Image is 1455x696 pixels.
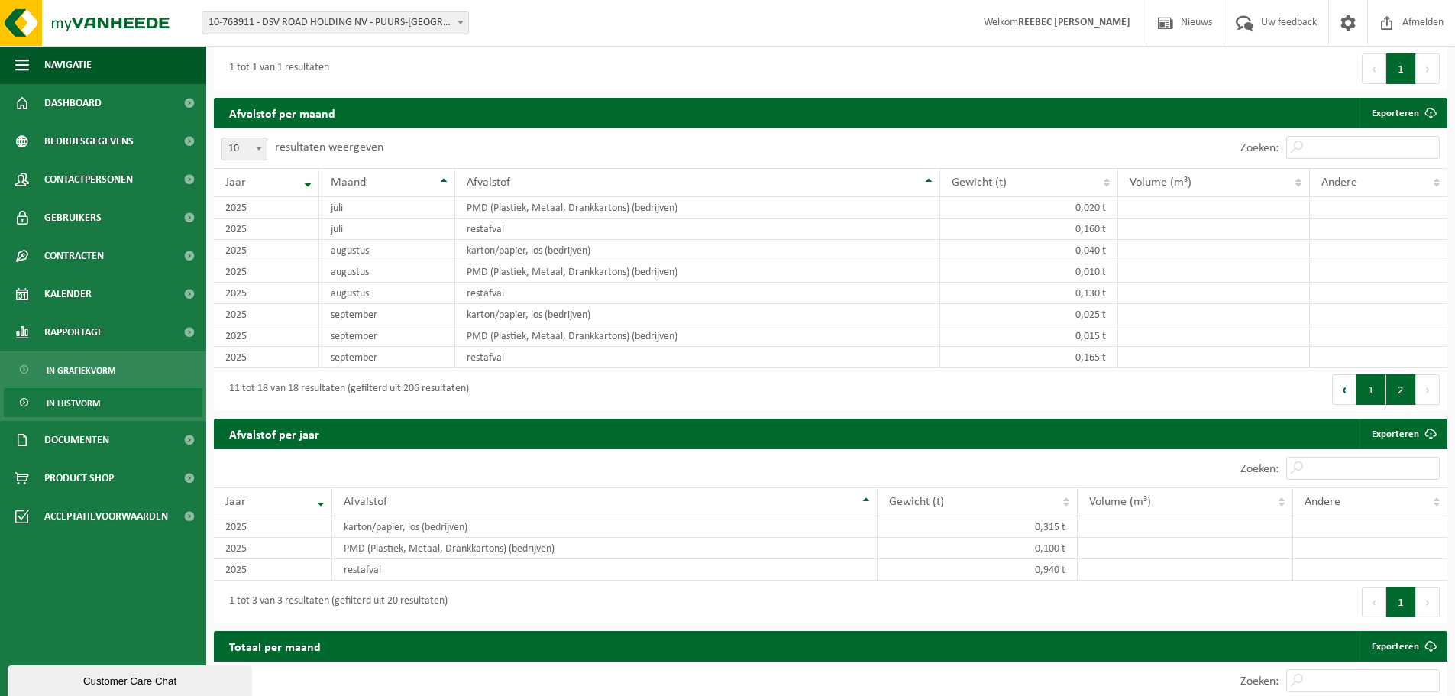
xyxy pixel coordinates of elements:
[332,559,878,581] td: restafval
[1362,587,1386,617] button: Previous
[214,538,332,559] td: 2025
[275,141,383,154] label: resultaten weergeven
[878,516,1078,538] td: 0,315 t
[44,275,92,313] span: Kalender
[344,496,387,508] span: Afvalstof
[455,219,940,240] td: restafval
[319,304,456,325] td: september
[221,588,448,616] div: 1 tot 3 van 3 resultaten (gefilterd uit 20 resultaten)
[214,219,319,240] td: 2025
[214,325,319,347] td: 2025
[1356,374,1386,405] button: 1
[1386,53,1416,84] button: 1
[940,347,1118,368] td: 0,165 t
[319,219,456,240] td: juli
[1416,53,1440,84] button: Next
[4,388,202,417] a: In lijstvorm
[940,304,1118,325] td: 0,025 t
[225,176,246,189] span: Jaar
[455,240,940,261] td: karton/papier, los (bedrijven)
[940,240,1118,261] td: 0,040 t
[319,197,456,219] td: juli
[44,160,133,199] span: Contactpersonen
[214,347,319,368] td: 2025
[1018,17,1130,28] strong: REEBEC [PERSON_NAME]
[214,98,351,128] h2: Afvalstof per maand
[1386,374,1416,405] button: 2
[47,389,100,418] span: In lijstvorm
[319,283,456,304] td: augustus
[44,199,102,237] span: Gebruikers
[319,261,456,283] td: augustus
[1416,587,1440,617] button: Next
[878,559,1078,581] td: 0,940 t
[225,496,246,508] span: Jaar
[8,662,255,696] iframe: chat widget
[214,631,336,661] h2: Totaal per maand
[44,459,114,497] span: Product Shop
[221,376,469,403] div: 11 tot 18 van 18 resultaten (gefilterd uit 206 resultaten)
[455,283,940,304] td: restafval
[878,538,1078,559] td: 0,100 t
[940,261,1118,283] td: 0,010 t
[214,283,319,304] td: 2025
[47,356,115,385] span: In grafiekvorm
[319,347,456,368] td: september
[214,516,332,538] td: 2025
[332,538,878,559] td: PMD (Plastiek, Metaal, Drankkartons) (bedrijven)
[214,261,319,283] td: 2025
[44,421,109,459] span: Documenten
[455,347,940,368] td: restafval
[222,138,267,160] span: 10
[332,516,878,538] td: karton/papier, los (bedrijven)
[1305,496,1340,508] span: Andere
[455,197,940,219] td: PMD (Plastiek, Metaal, Drankkartons) (bedrijven)
[44,313,103,351] span: Rapportage
[214,197,319,219] td: 2025
[455,261,940,283] td: PMD (Plastiek, Metaal, Drankkartons) (bedrijven)
[455,304,940,325] td: karton/papier, los (bedrijven)
[44,497,168,536] span: Acceptatievoorwaarden
[889,496,944,508] span: Gewicht (t)
[214,559,332,581] td: 2025
[4,355,202,384] a: In grafiekvorm
[319,240,456,261] td: augustus
[44,237,104,275] span: Contracten
[214,419,335,448] h2: Afvalstof per jaar
[940,283,1118,304] td: 0,130 t
[1240,142,1279,154] label: Zoeken:
[940,197,1118,219] td: 0,020 t
[1089,496,1151,508] span: Volume (m³)
[1360,631,1446,662] a: Exporteren
[1240,675,1279,688] label: Zoeken:
[1416,374,1440,405] button: Next
[467,176,510,189] span: Afvalstof
[1362,53,1386,84] button: Previous
[44,84,102,122] span: Dashboard
[1360,419,1446,449] a: Exporteren
[952,176,1007,189] span: Gewicht (t)
[214,240,319,261] td: 2025
[1130,176,1191,189] span: Volume (m³)
[1332,374,1356,405] button: Previous
[455,325,940,347] td: PMD (Plastiek, Metaal, Drankkartons) (bedrijven)
[44,46,92,84] span: Navigatie
[202,11,469,34] span: 10-763911 - DSV ROAD HOLDING NV - PUURS-SINT-AMANDS
[319,325,456,347] td: september
[331,176,366,189] span: Maand
[214,304,319,325] td: 2025
[1321,176,1357,189] span: Andere
[940,219,1118,240] td: 0,160 t
[44,122,134,160] span: Bedrijfsgegevens
[1360,98,1446,128] a: Exporteren
[221,55,329,83] div: 1 tot 1 van 1 resultaten
[202,12,468,34] span: 10-763911 - DSV ROAD HOLDING NV - PUURS-SINT-AMANDS
[1240,463,1279,475] label: Zoeken:
[940,325,1118,347] td: 0,015 t
[1386,587,1416,617] button: 1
